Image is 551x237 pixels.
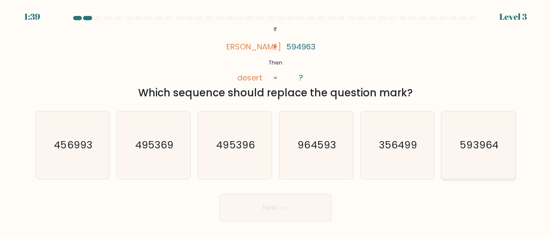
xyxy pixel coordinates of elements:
div: Level 3 [499,10,527,23]
text: 593964 [460,138,498,152]
tspan: = [274,74,278,82]
text: 964593 [297,138,336,152]
tspan: [PERSON_NAME] [219,41,281,52]
svg: @import url('[URL][DOMAIN_NAME]); [226,24,324,84]
tspan: If [274,25,277,33]
tspan: = [274,43,278,50]
text: 495369 [135,138,173,152]
div: Which sequence should replace the question mark? [40,85,511,101]
text: 495396 [217,138,255,152]
div: 1:39 [24,10,40,23]
tspan: 594963 [286,41,316,52]
tspan: Then [269,59,282,66]
text: 356499 [379,138,417,152]
button: Next [220,194,331,222]
tspan: ? [299,72,303,83]
tspan: desert [237,72,263,83]
text: 456993 [54,138,92,152]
